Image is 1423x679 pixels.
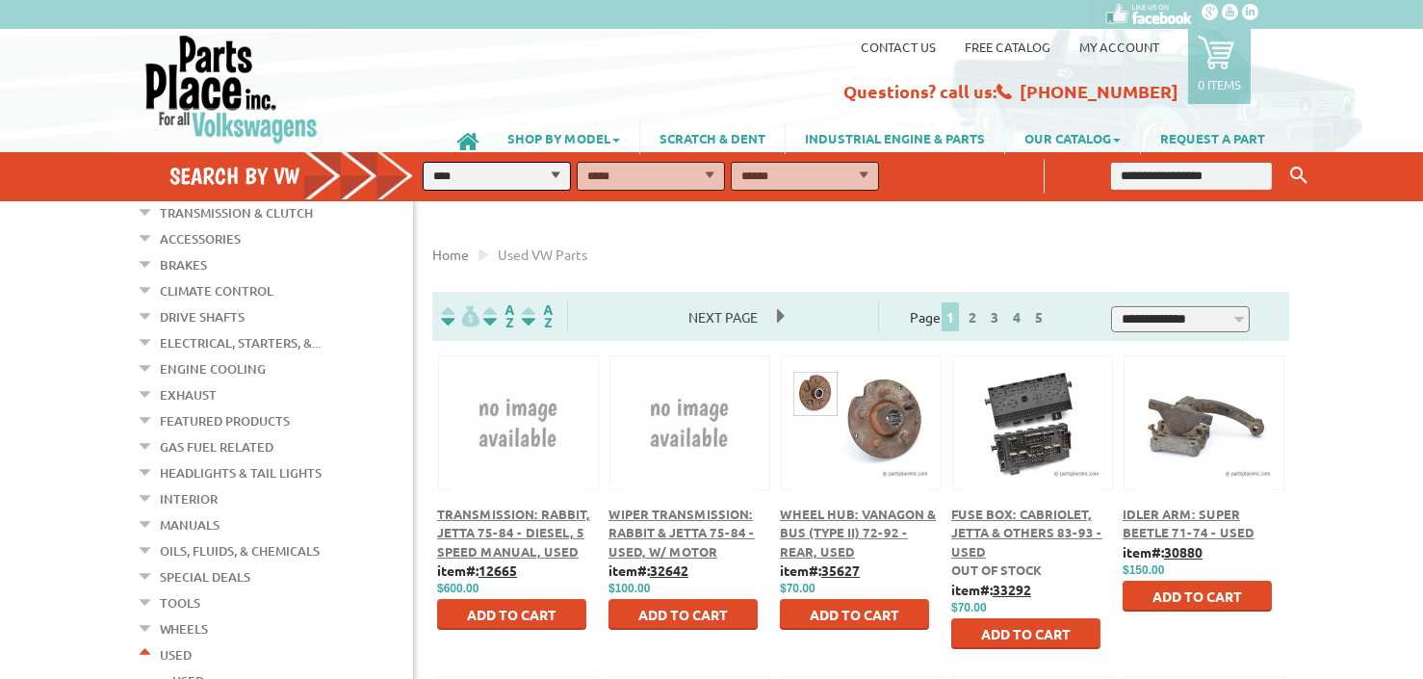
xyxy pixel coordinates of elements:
a: INDUSTRIAL ENGINE & PARTS [786,121,1004,154]
a: Wheel Hub: Vanagon & Bus (Type II) 72-92 - Rear, USED [780,506,936,560]
a: Drive Shafts [160,304,245,329]
span: Add to Cart [467,606,556,623]
span: Add to Cart [810,606,899,623]
a: Climate Control [160,278,273,303]
a: 5 [1030,308,1048,326]
img: Sort by Sales Rank [518,305,556,327]
img: Parts Place Inc! [143,34,320,144]
a: SHOP BY MODEL [488,121,639,154]
u: 35627 [821,561,860,579]
a: Free Catalog [965,39,1050,55]
span: used VW parts [498,246,587,263]
span: 1 [942,302,959,331]
a: Next Page [669,308,777,326]
u: 32642 [650,561,688,579]
button: Add to Cart [437,599,586,630]
img: filterpricelow.svg [441,305,479,327]
button: Add to Cart [1123,581,1272,612]
button: Keyword Search [1284,160,1313,192]
a: Electrical, Starters, &... [160,330,321,355]
a: Oils, Fluids, & Chemicals [160,538,320,563]
span: Out of stock [951,561,1042,578]
button: Add to Cart [951,618,1100,649]
a: Engine Cooling [160,356,266,381]
a: Brakes [160,252,207,277]
a: 0 items [1188,29,1251,104]
b: item#: [951,581,1031,598]
a: OUR CATALOG [1005,121,1140,154]
button: Add to Cart [608,599,758,630]
u: 33292 [993,581,1031,598]
span: Add to Cart [981,625,1071,642]
a: SCRATCH & DENT [640,121,785,154]
b: item#: [780,561,860,579]
a: 3 [986,308,1003,326]
a: 4 [1008,308,1025,326]
a: My Account [1079,39,1159,55]
span: $600.00 [437,582,479,595]
a: Home [432,246,469,263]
span: Add to Cart [638,606,728,623]
span: Add to Cart [1152,588,1242,605]
a: Idler Arm: Super Beetle 71-74 - Used [1123,506,1255,541]
div: Page [878,300,1080,332]
a: Fuse Box: Cabriolet, Jetta & Others 83-93 - Used [951,506,1102,560]
a: Wiper Transmission: Rabbit & Jetta 75-84 - Used, w/ Motor [608,506,755,560]
span: $100.00 [608,582,650,595]
b: item#: [608,561,688,579]
p: 0 items [1198,76,1241,92]
a: REQUEST A PART [1141,121,1284,154]
a: Manuals [160,512,220,537]
a: Transmission: Rabbit, Jetta 75-84 - Diesel, 5 Speed Manual, Used [437,506,590,560]
b: item#: [1123,543,1203,561]
a: Used [160,642,192,667]
h4: Search by VW [169,162,433,190]
span: $70.00 [951,601,987,614]
span: $150.00 [1123,563,1164,577]
a: Transmission & Clutch [160,200,313,225]
a: Tools [160,590,200,615]
b: item#: [437,561,517,579]
a: Special Deals [160,564,250,589]
a: Headlights & Tail Lights [160,460,322,485]
a: Gas Fuel Related [160,434,273,459]
span: Next Page [669,302,777,331]
span: $70.00 [780,582,815,595]
u: 30880 [1164,543,1203,561]
u: 12665 [479,561,517,579]
a: Exhaust [160,382,217,407]
a: Featured Products [160,408,290,433]
a: Interior [160,486,218,511]
a: Accessories [160,226,241,251]
button: Add to Cart [780,599,929,630]
a: Contact us [861,39,936,55]
a: 2 [964,308,981,326]
img: Sort by Headline [479,305,518,327]
a: Wheels [160,616,208,641]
